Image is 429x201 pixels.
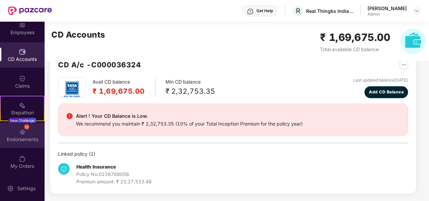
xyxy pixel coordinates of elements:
img: svg+xml;base64,PHN2ZyBpZD0iTXlfT3JkZXJzIiBkYXRhLW5hbWU9Ik15IE9yZGVycyIgeG1sbnM9Imh0dHA6Ly93d3cudz... [19,155,26,162]
div: [PERSON_NAME] [368,5,407,12]
img: tatag.png [60,77,84,101]
div: Policy No. 0239769056 [76,171,152,178]
img: svg+xml;base64,PHN2ZyBpZD0iRHJvcGRvd24tMzJ4MzIiIHhtbG5zPSJodHRwOi8vd3d3LnczLm9yZy8yMDAwL3N2ZyIgd2... [414,8,420,14]
img: svg+xml;base64,PHN2ZyB4bWxucz0iaHR0cDovL3d3dy53My5vcmcvMjAwMC9zdmciIHdpZHRoPSIyMSIgaGVpZ2h0PSIyMC... [19,102,26,109]
img: svg+xml;base64,PHN2ZyBpZD0iRW5kb3JzZW1lbnRzIiB4bWxucz0iaHR0cDovL3d3dy53My5vcmcvMjAwMC9zdmciIHdpZH... [19,129,26,135]
span: Total available CD balance [320,46,379,52]
span: R [296,7,300,15]
h2: CD Accounts [51,28,105,41]
div: ₹ 2,32,753.35 [166,86,215,97]
img: New Pazcare Logo [8,6,52,15]
img: svg+xml;base64,PHN2ZyB4bWxucz0iaHR0cDovL3d3dy53My5vcmcvMjAwMC9zdmciIHdpZHRoPSIyNSIgaGVpZ2h0PSIyNS... [400,61,408,69]
div: We recommend you maintain ₹ 2,32,753.35 (10% of your Total Inception Premium for the policy year) [76,120,303,128]
div: Min CD balance [166,78,215,97]
img: svg+xml;base64,PHN2ZyB4bWxucz0iaHR0cDovL3d3dy53My5vcmcvMjAwMC9zdmciIHdpZHRoPSIzNCIgaGVpZ2h0PSIzNC... [58,163,70,175]
button: Add CD Balance [364,86,408,98]
div: Get Help [256,8,273,14]
div: Linked policy ( 1 ) [58,150,408,158]
b: Health Insurance [76,164,116,170]
div: Avail CD balance [93,78,155,97]
img: svg+xml;base64,PHN2ZyB4bWxucz0iaHR0cDovL3d3dy53My5vcmcvMjAwMC9zdmciIHhtbG5zOnhsaW5rPSJodHRwOi8vd3... [400,28,426,54]
img: svg+xml;base64,PHN2ZyBpZD0iSGVscC0zMngzMiIgeG1sbnM9Imh0dHA6Ly93d3cudzMub3JnLzIwMDAvc3ZnIiB3aWR0aD... [247,8,254,15]
div: Last updated balance [DATE] [353,77,408,84]
div: Settings [15,185,37,192]
div: Admin [368,12,407,17]
h2: CD A/c - C000036324 [58,59,141,70]
div: Stepathon [1,109,44,116]
h2: ₹ 1,69,675.00 [320,29,390,45]
img: svg+xml;base64,PHN2ZyBpZD0iQ2xhaW0iIHhtbG5zPSJodHRwOi8vd3d3LnczLm9yZy8yMDAwL3N2ZyIgd2lkdGg9IjIwIi... [19,75,26,82]
h2: ₹ 1,69,675.00 [93,86,145,97]
div: New Challenge [8,118,36,123]
img: svg+xml;base64,PHN2ZyBpZD0iRGFuZ2VyX2FsZXJ0IiBkYXRhLW5hbWU9IkRhbmdlciBhbGVydCIgeG1sbnM9Imh0dHA6Ly... [67,113,73,119]
div: Real Thingks India Private Limited [306,8,353,14]
div: Alert ! Your CD Balance is Low. [76,112,303,120]
img: svg+xml;base64,PHN2ZyBpZD0iRW1wbG95ZWVzIiB4bWxucz0iaHR0cDovL3d3dy53My5vcmcvMjAwMC9zdmciIHdpZHRoPS... [19,22,26,28]
div: 13 [24,124,29,130]
img: svg+xml;base64,PHN2ZyBpZD0iQ0RfQWNjb3VudHMiIGRhdGEtbmFtZT0iQ0QgQWNjb3VudHMiIHhtbG5zPSJodHRwOi8vd3... [19,48,26,55]
img: svg+xml;base64,PHN2ZyBpZD0iU2V0dGluZy0yMHgyMCIgeG1sbnM9Imh0dHA6Ly93d3cudzMub3JnLzIwMDAvc3ZnIiB3aW... [7,185,14,192]
span: Add CD Balance [369,89,404,95]
div: Premium amount: ₹ 23,27,533.48 [76,178,152,185]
